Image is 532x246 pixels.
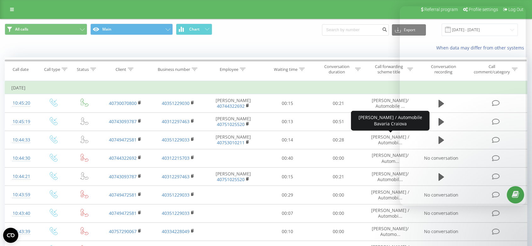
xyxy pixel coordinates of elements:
button: Chart [176,24,212,35]
td: 00:40 [262,149,313,167]
a: 40730070800 [109,100,137,106]
input: Search by number [322,24,389,36]
span: [PERSON_NAME]/ Autom... [372,152,409,164]
a: 40744322692 [217,103,245,109]
td: 00:15 [262,168,313,186]
a: 40351229033 [162,137,190,143]
span: [PERSON_NAME] / Automobi... [371,207,409,219]
td: 00:21 [313,168,364,186]
a: 40751025520 [217,176,245,182]
td: 00:51 [313,112,364,131]
a: 40312297463 [162,118,190,124]
span: Chart [189,27,200,31]
div: 10:45:19 [11,116,31,128]
td: 00:29 [262,186,313,204]
a: 40351229033 [162,210,190,216]
button: Main [90,24,173,35]
div: 10:43:59 [11,189,31,201]
td: 00:28 [313,131,364,149]
div: Business number [158,67,190,72]
a: 40312297463 [162,174,190,180]
a: 40334228049 [162,228,190,234]
div: Status [77,67,89,72]
button: Open CMP widget [3,228,18,243]
td: 00:21 [313,94,364,112]
div: [PERSON_NAME] / Automobile Bavaria Craiova [355,114,425,127]
div: Call type [44,67,60,72]
div: 10:44:33 [11,134,31,146]
a: 40312215703 [162,155,190,161]
a: 40744322692 [109,155,137,161]
a: 40351229033 [162,192,190,198]
span: No conversation [424,210,458,216]
button: Export [392,24,426,36]
div: Waiting time [274,67,297,72]
td: 00:14 [262,131,313,149]
a: 40753010211 [217,140,245,146]
a: 40351229030 [162,100,190,106]
a: 40743093787 [109,174,137,180]
div: Conversation duration [320,64,354,75]
div: Call forwarding scheme title [372,64,406,75]
span: [PERSON_NAME]/ Automo... [372,226,409,237]
iframe: Intercom live chat [400,6,526,205]
div: 10:43:40 [11,207,31,220]
div: Call date [13,67,29,72]
span: [PERSON_NAME] / Automobi... [371,189,409,201]
td: [DATE] [5,82,527,94]
span: [PERSON_NAME]/ Automobile ... [372,97,409,109]
div: Employee [220,67,238,72]
span: No conversation [424,228,458,234]
td: 00:10 [262,222,313,241]
div: Client [116,67,126,72]
iframe: Intercom live chat [511,210,526,226]
span: [PERSON_NAME] / Automobi... [371,134,409,146]
td: [PERSON_NAME] [205,168,262,186]
td: 00:07 [262,204,313,222]
td: 00:15 [262,94,313,112]
div: 10:44:21 [11,170,31,183]
td: [PERSON_NAME] [205,112,262,131]
td: 00:13 [262,112,313,131]
td: 00:00 [313,186,364,204]
a: 40757290067 [109,228,137,234]
a: 40743093787 [109,118,137,124]
div: 10:44:30 [11,152,31,164]
span: All calls [15,27,28,32]
td: [PERSON_NAME] [205,131,262,149]
a: 40749472581 [109,137,137,143]
td: [PERSON_NAME] [205,94,262,112]
td: 00:00 [313,222,364,241]
td: 00:00 [313,149,364,167]
div: 10:43:39 [11,226,31,238]
a: 40751025520 [217,121,245,127]
td: 00:00 [313,204,364,222]
a: 40749472581 [109,192,137,198]
a: 40749472581 [109,210,137,216]
div: 10:45:20 [11,97,31,109]
button: All calls [5,24,87,35]
span: [PERSON_NAME]/ Automobil... [372,171,409,182]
